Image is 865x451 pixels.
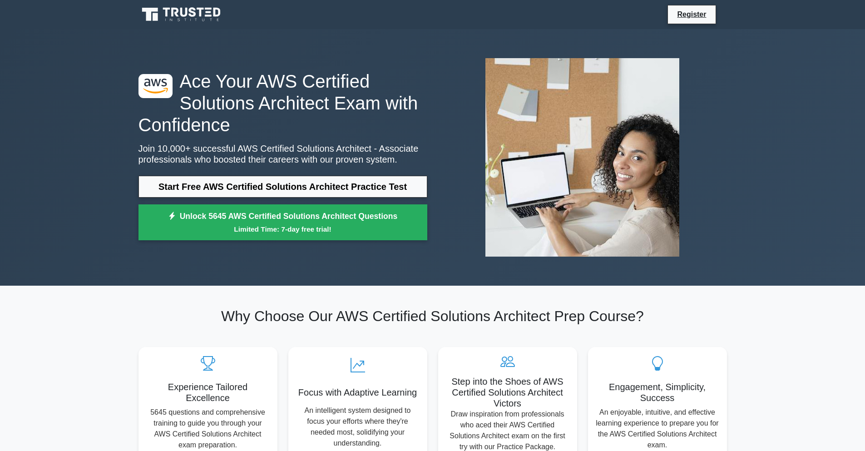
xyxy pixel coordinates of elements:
h2: Why Choose Our AWS Certified Solutions Architect Prep Course? [138,307,727,325]
p: Join 10,000+ successful AWS Certified Solutions Architect - Associate professionals who boosted t... [138,143,427,165]
h5: Engagement, Simplicity, Success [595,382,720,403]
p: An enjoyable, intuitive, and effective learning experience to prepare you for the AWS Certified S... [595,407,720,451]
p: An intelligent system designed to focus your efforts where they're needed most, solidifying your ... [296,405,420,449]
a: Unlock 5645 AWS Certified Solutions Architect QuestionsLimited Time: 7-day free trial! [138,204,427,241]
h1: Ace Your AWS Certified Solutions Architect Exam with Confidence [138,70,427,136]
p: 5645 questions and comprehensive training to guide you through your AWS Certified Solutions Archi... [146,407,270,451]
h5: Step into the Shoes of AWS Certified Solutions Architect Victors [445,376,570,409]
h5: Focus with Adaptive Learning [296,387,420,398]
small: Limited Time: 7-day free trial! [150,224,416,234]
a: Start Free AWS Certified Solutions Architect Practice Test [138,176,427,198]
a: Register [672,9,712,20]
h5: Experience Tailored Excellence [146,382,270,403]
